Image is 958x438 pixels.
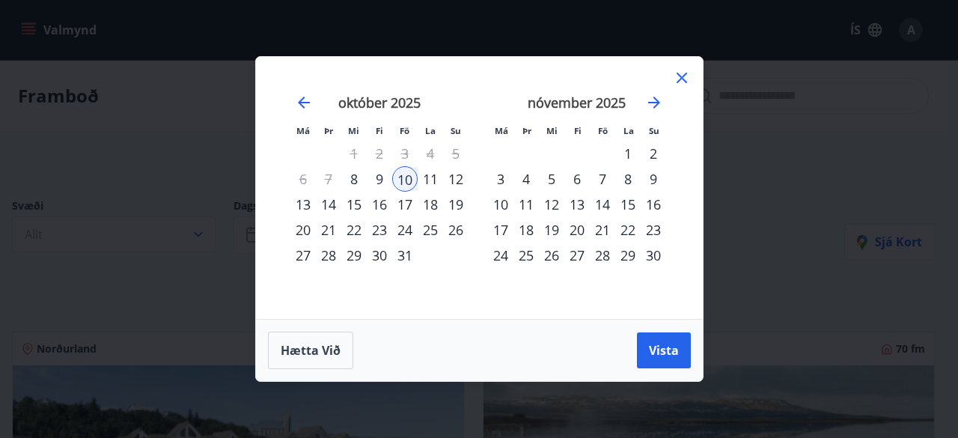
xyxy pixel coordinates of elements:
[641,243,666,268] div: 30
[443,141,469,166] td: Not available. sunnudagur, 5. október 2025
[341,243,367,268] td: Choose miðvikudagur, 29. október 2025 as your check-out date. It’s available.
[316,166,341,192] td: Not available. þriðjudagur, 7. október 2025
[574,125,582,136] small: Fi
[641,141,666,166] td: Choose sunnudagur, 2. nóvember 2025 as your check-out date. It’s available.
[564,166,590,192] td: Choose fimmtudagur, 6. nóvember 2025 as your check-out date. It’s available.
[539,166,564,192] div: 5
[274,75,685,301] div: Calendar
[539,217,564,243] div: 19
[615,243,641,268] div: 29
[615,141,641,166] div: 1
[539,217,564,243] td: Choose miðvikudagur, 19. nóvember 2025 as your check-out date. It’s available.
[367,166,392,192] div: 9
[418,166,443,192] div: 11
[367,243,392,268] td: Choose fimmtudagur, 30. október 2025 as your check-out date. It’s available.
[590,217,615,243] td: Choose föstudagur, 21. nóvember 2025 as your check-out date. It’s available.
[341,192,367,217] td: Choose miðvikudagur, 15. október 2025 as your check-out date. It’s available.
[564,217,590,243] div: 20
[290,243,316,268] td: Choose mánudagur, 27. október 2025 as your check-out date. It’s available.
[296,125,310,136] small: Má
[637,332,691,368] button: Vista
[528,94,626,112] strong: nóvember 2025
[564,192,590,217] div: 13
[418,192,443,217] td: Choose laugardagur, 18. október 2025 as your check-out date. It’s available.
[488,192,513,217] td: Choose mánudagur, 10. nóvember 2025 as your check-out date. It’s available.
[539,192,564,217] td: Choose miðvikudagur, 12. nóvember 2025 as your check-out date. It’s available.
[341,243,367,268] div: 29
[392,141,418,166] td: Not available. föstudagur, 3. október 2025
[367,217,392,243] div: 23
[615,192,641,217] div: 15
[488,166,513,192] div: 3
[392,243,418,268] div: 31
[539,166,564,192] td: Choose miðvikudagur, 5. nóvember 2025 as your check-out date. It’s available.
[590,243,615,268] div: 28
[641,141,666,166] div: 2
[590,166,615,192] td: Choose föstudagur, 7. nóvember 2025 as your check-out date. It’s available.
[513,243,539,268] td: Choose þriðjudagur, 25. nóvember 2025 as your check-out date. It’s available.
[513,192,539,217] td: Choose þriðjudagur, 11. nóvember 2025 as your check-out date. It’s available.
[539,243,564,268] td: Choose miðvikudagur, 26. nóvember 2025 as your check-out date. It’s available.
[488,166,513,192] td: Choose mánudagur, 3. nóvember 2025 as your check-out date. It’s available.
[641,243,666,268] td: Choose sunnudagur, 30. nóvember 2025 as your check-out date. It’s available.
[392,166,418,192] div: 10
[316,243,341,268] td: Choose þriðjudagur, 28. október 2025 as your check-out date. It’s available.
[513,192,539,217] div: 11
[418,192,443,217] div: 18
[590,243,615,268] td: Choose föstudagur, 28. nóvember 2025 as your check-out date. It’s available.
[367,217,392,243] td: Choose fimmtudagur, 23. október 2025 as your check-out date. It’s available.
[316,243,341,268] div: 28
[641,166,666,192] div: 9
[564,166,590,192] div: 6
[290,192,316,217] div: 13
[564,243,590,268] div: 27
[392,243,418,268] td: Choose föstudagur, 31. október 2025 as your check-out date. It’s available.
[418,141,443,166] td: Not available. laugardagur, 4. október 2025
[641,217,666,243] div: 23
[488,243,513,268] td: Choose mánudagur, 24. nóvember 2025 as your check-out date. It’s available.
[443,217,469,243] td: Choose sunnudagur, 26. október 2025 as your check-out date. It’s available.
[488,243,513,268] div: 24
[564,243,590,268] td: Choose fimmtudagur, 27. nóvember 2025 as your check-out date. It’s available.
[324,125,333,136] small: Þr
[564,217,590,243] td: Choose fimmtudagur, 20. nóvember 2025 as your check-out date. It’s available.
[268,332,353,369] button: Hætta við
[367,141,392,166] td: Not available. fimmtudagur, 2. október 2025
[392,217,418,243] td: Choose föstudagur, 24. október 2025 as your check-out date. It’s available.
[495,125,508,136] small: Má
[641,192,666,217] td: Choose sunnudagur, 16. nóvember 2025 as your check-out date. It’s available.
[392,192,418,217] div: 17
[418,217,443,243] div: 25
[590,217,615,243] div: 21
[341,217,367,243] td: Choose miðvikudagur, 22. október 2025 as your check-out date. It’s available.
[376,125,383,136] small: Fi
[590,192,615,217] div: 14
[290,217,316,243] div: 20
[564,192,590,217] td: Choose fimmtudagur, 13. nóvember 2025 as your check-out date. It’s available.
[513,243,539,268] div: 25
[513,166,539,192] td: Choose þriðjudagur, 4. nóvember 2025 as your check-out date. It’s available.
[513,217,539,243] div: 18
[341,192,367,217] div: 15
[316,192,341,217] div: 14
[290,192,316,217] td: Choose mánudagur, 13. október 2025 as your check-out date. It’s available.
[539,192,564,217] div: 12
[367,166,392,192] td: Choose fimmtudagur, 9. október 2025 as your check-out date. It’s available.
[443,166,469,192] td: Choose sunnudagur, 12. október 2025 as your check-out date. It’s available.
[425,125,436,136] small: La
[615,217,641,243] div: 22
[488,217,513,243] div: 17
[522,125,531,136] small: Þr
[615,243,641,268] td: Choose laugardagur, 29. nóvember 2025 as your check-out date. It’s available.
[615,141,641,166] td: Choose laugardagur, 1. nóvember 2025 as your check-out date. It’s available.
[392,192,418,217] td: Choose föstudagur, 17. október 2025 as your check-out date. It’s available.
[290,217,316,243] td: Choose mánudagur, 20. október 2025 as your check-out date. It’s available.
[615,166,641,192] td: Choose laugardagur, 8. nóvember 2025 as your check-out date. It’s available.
[451,125,461,136] small: Su
[649,125,659,136] small: Su
[443,166,469,192] div: 12
[443,217,469,243] div: 26
[641,192,666,217] div: 16
[443,192,469,217] td: Choose sunnudagur, 19. október 2025 as your check-out date. It’s available.
[546,125,558,136] small: Mi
